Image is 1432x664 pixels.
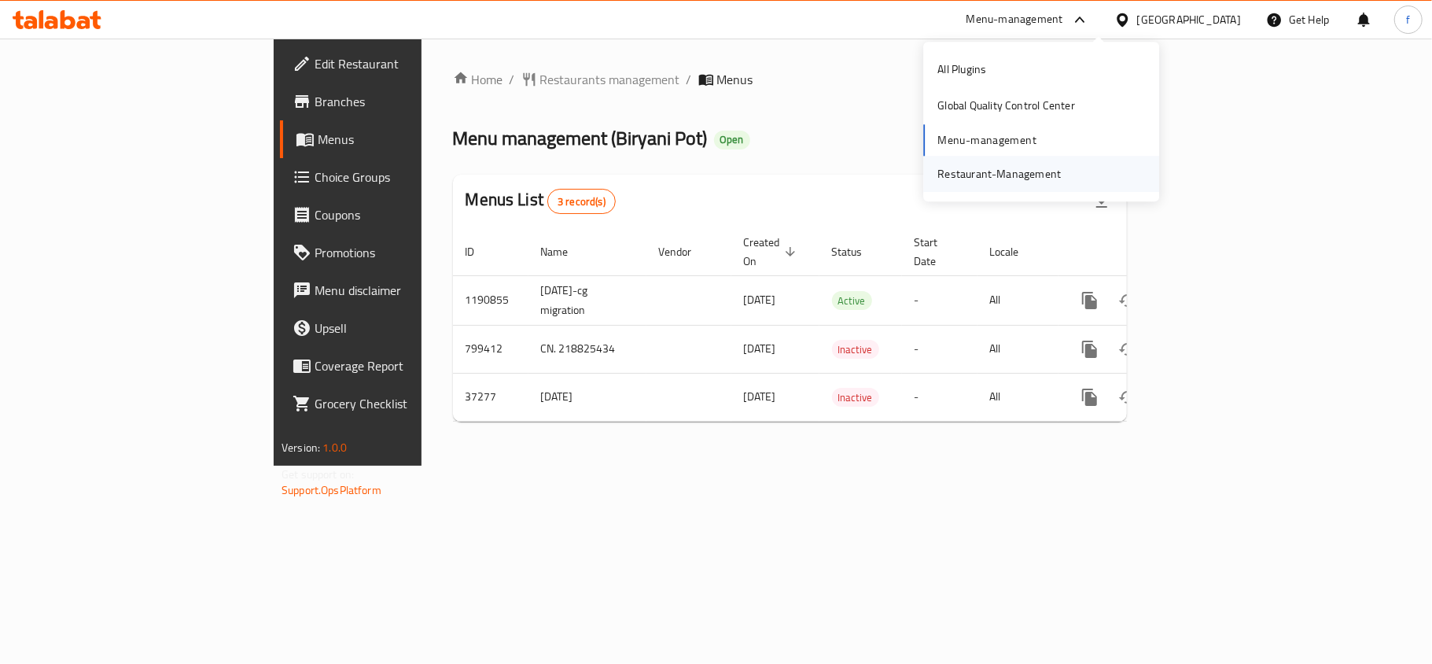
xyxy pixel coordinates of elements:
td: - [902,373,977,421]
a: Grocery Checklist [280,385,513,422]
button: Change Status [1109,282,1147,319]
a: Edit Restaurant [280,45,513,83]
span: Promotions [315,243,500,262]
span: Open [714,133,750,146]
li: / [687,70,692,89]
div: Global Quality Control Center [937,98,1075,115]
div: Total records count [547,189,616,214]
span: 1.0.0 [322,437,347,458]
span: Menus [318,130,500,149]
span: Grocery Checklist [315,394,500,413]
div: All Plugins [937,61,986,78]
a: Upsell [280,309,513,347]
button: more [1071,330,1109,368]
td: [DATE]-cg migration [528,275,646,325]
table: enhanced table [453,228,1235,422]
span: ID [466,242,495,261]
span: [DATE] [744,338,776,359]
div: [GEOGRAPHIC_DATA] [1137,11,1241,28]
a: Promotions [280,234,513,271]
span: Menu disclaimer [315,281,500,300]
h2: Menus List [466,188,616,214]
span: f [1406,11,1410,28]
span: Coupons [315,205,500,224]
span: Restaurants management [540,70,680,89]
a: Support.OpsPlatform [282,480,381,500]
span: Vendor [659,242,712,261]
span: Branches [315,92,500,111]
span: Menus [717,70,753,89]
span: Name [541,242,589,261]
button: Change Status [1109,330,1147,368]
span: [DATE] [744,290,776,310]
a: Coverage Report [280,347,513,385]
button: Change Status [1109,378,1147,416]
span: 3 record(s) [548,194,615,209]
a: Menu disclaimer [280,271,513,309]
span: Choice Groups [315,168,500,186]
div: Menu-management [966,10,1063,29]
span: Menu management ( Biryani Pot ) [453,120,708,156]
td: All [977,325,1058,373]
td: CN. 218825434 [528,325,646,373]
span: Coverage Report [315,356,500,375]
a: Branches [280,83,513,120]
button: more [1071,282,1109,319]
span: [DATE] [744,386,776,407]
span: Edit Restaurant [315,54,500,73]
span: Get support on: [282,464,354,485]
span: Inactive [832,341,879,359]
span: Locale [990,242,1040,261]
div: Restaurant-Management [937,165,1061,183]
td: All [977,275,1058,325]
div: Active [832,291,872,310]
span: Start Date [915,233,959,271]
button: more [1071,378,1109,416]
span: Status [832,242,883,261]
td: All [977,373,1058,421]
span: Version: [282,437,320,458]
td: [DATE] [528,373,646,421]
span: Active [832,292,872,310]
span: Upsell [315,319,500,338]
th: Actions [1058,228,1235,276]
td: - [902,325,977,373]
a: Coupons [280,196,513,234]
a: Restaurants management [521,70,680,89]
div: Open [714,131,750,149]
a: Choice Groups [280,158,513,196]
td: - [902,275,977,325]
nav: breadcrumb [453,70,1127,89]
span: Inactive [832,389,879,407]
span: Created On [744,233,801,271]
a: Menus [280,120,513,158]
